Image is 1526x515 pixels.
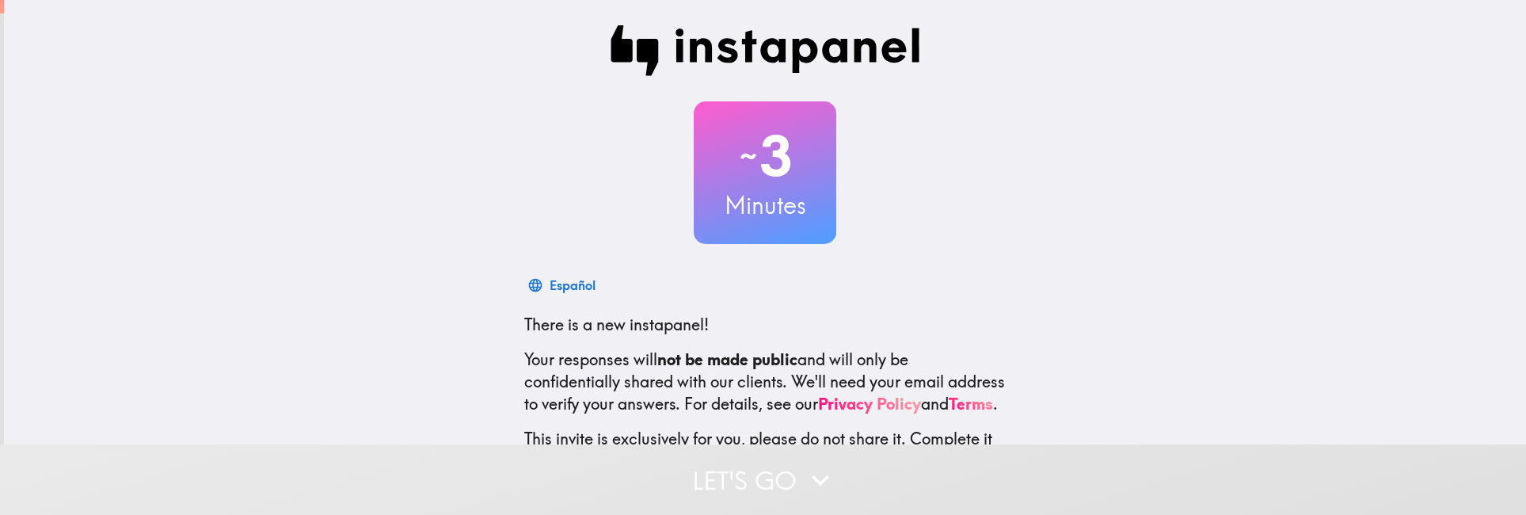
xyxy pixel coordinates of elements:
b: not be made public [657,349,797,369]
img: Instapanel [610,25,920,76]
span: ~ [737,132,759,180]
p: Your responses will and will only be confidentially shared with our clients. We'll need your emai... [524,349,1006,415]
h3: Minutes [694,189,836,222]
a: Privacy Policy [818,394,921,414]
button: Español [524,269,602,301]
div: Español [550,274,596,296]
p: This invite is exclusively for you, please do not share it. Complete it soon because spots are li... [524,428,1006,472]
a: Terms [949,394,993,414]
span: There is a new instapanel! [524,315,709,334]
h2: 3 [694,124,836,189]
